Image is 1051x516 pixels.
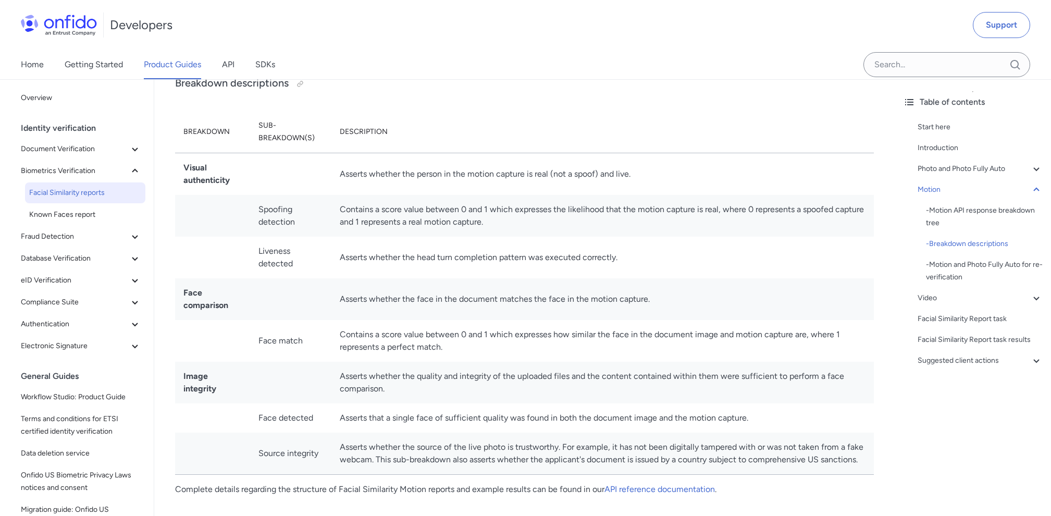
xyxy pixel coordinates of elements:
[175,483,874,496] p: Complete details regarding the structure of Facial Similarity Motion reports and example results ...
[222,50,234,79] a: API
[17,139,145,159] button: Document Verification
[926,259,1043,284] a: -Motion and Photo Fully Auto for re-verification
[863,52,1030,77] input: Onfido search input field
[250,195,331,237] td: Spoofing detection
[918,121,1043,133] a: Start here
[926,204,1043,229] div: - Motion API response breakdown tree
[331,111,874,153] th: Description
[331,403,874,433] td: Asserts that a single face of sufficient quality was found in both the document image and the mot...
[21,15,97,35] img: Onfido Logo
[21,165,129,177] span: Biometrics Verification
[926,204,1043,229] a: -Motion API response breakdown tree
[918,142,1043,154] a: Introduction
[21,118,150,139] div: Identity verification
[17,270,145,291] button: eID Verification
[918,334,1043,346] a: Facial Similarity Report task results
[21,143,129,155] span: Document Verification
[21,230,129,243] span: Fraud Detection
[21,50,44,79] a: Home
[918,163,1043,175] a: Photo and Photo Fully Auto
[255,50,275,79] a: SDKs
[331,237,874,278] td: Asserts whether the head turn completion pattern was executed correctly.
[175,111,250,153] th: Breakdown
[21,447,141,460] span: Data deletion service
[926,238,1043,250] div: - Breakdown descriptions
[65,50,123,79] a: Getting Started
[17,226,145,247] button: Fraud Detection
[250,433,331,475] td: Source integrity
[21,92,141,104] span: Overview
[331,153,874,195] td: Asserts whether the person in the motion capture is real (not a spoof) and live.
[17,248,145,269] button: Database Verification
[183,288,228,310] strong: Face comparison
[29,208,141,221] span: Known Faces report
[17,465,145,498] a: Onfido US Biometric Privacy Laws notices and consent
[17,88,145,108] a: Overview
[250,111,331,153] th: Sub-breakdown(s)
[21,366,150,387] div: General Guides
[918,313,1043,325] a: Facial Similarity Report task
[926,238,1043,250] a: -Breakdown descriptions
[21,318,129,330] span: Authentication
[331,433,874,475] td: Asserts whether the source of the live photo is trustworthy. For example, it has not been digital...
[21,413,141,438] span: Terms and conditions for ETSI certified identity verification
[21,340,129,352] span: Electronic Signature
[25,182,145,203] a: Facial Similarity reports
[17,443,145,464] a: Data deletion service
[21,469,141,494] span: Onfido US Biometric Privacy Laws notices and consent
[183,163,230,185] strong: Visual authenticity
[331,320,874,362] td: Contains a score value between 0 and 1 which expresses how similar the face in the document image...
[903,96,1043,108] div: Table of contents
[926,259,1043,284] div: - Motion and Photo Fully Auto for re-verification
[331,362,874,403] td: Asserts whether the quality and integrity of the uploaded files and the content contained within ...
[918,183,1043,196] a: Motion
[21,252,129,265] span: Database Verification
[918,354,1043,367] a: Suggested client actions
[331,195,874,237] td: Contains a score value between 0 and 1 which expresses the likelihood that the motion capture is ...
[17,336,145,357] button: Electronic Signature
[17,292,145,313] button: Compliance Suite
[17,409,145,442] a: Terms and conditions for ETSI certified identity verification
[25,204,145,225] a: Known Faces report
[17,387,145,408] a: Workflow Studio: Product Guide
[250,320,331,362] td: Face match
[29,187,141,199] span: Facial Similarity reports
[17,161,145,181] button: Biometrics Verification
[250,403,331,433] td: Face detected
[918,292,1043,304] a: Video
[21,274,129,287] span: eID Verification
[17,314,145,335] button: Authentication
[183,371,216,394] strong: Image integrity
[604,484,715,494] a: API reference documentation
[110,17,172,33] h1: Developers
[973,12,1030,38] a: Support
[21,296,129,309] span: Compliance Suite
[175,76,874,92] h3: Breakdown descriptions
[250,237,331,278] td: Liveness detected
[331,278,874,320] td: Asserts whether the face in the document matches the face in the motion capture.
[144,50,201,79] a: Product Guides
[21,391,141,403] span: Workflow Studio: Product Guide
